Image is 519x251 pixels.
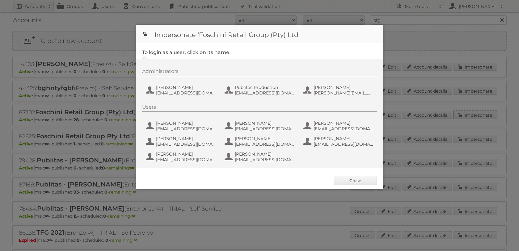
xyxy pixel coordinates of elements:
span: Publitas Production [235,85,295,90]
span: [EMAIL_ADDRESS][DOMAIN_NAME] [156,141,216,147]
span: [EMAIL_ADDRESS][DOMAIN_NAME] [156,90,216,96]
button: [PERSON_NAME] [EMAIL_ADDRESS][DOMAIN_NAME] [145,151,218,163]
span: [EMAIL_ADDRESS][DOMAIN_NAME] [235,90,295,96]
span: [EMAIL_ADDRESS][DOMAIN_NAME] [235,141,295,147]
span: [PERSON_NAME] [156,151,216,157]
span: [PERSON_NAME] [156,136,216,141]
span: [PERSON_NAME] [314,136,373,141]
legend: To login as a user, click on its name [142,49,229,55]
div: Administrators [142,68,377,76]
h1: Impersonate 'Foschini Retail Group (Pty) Ltd' [136,25,383,43]
span: [EMAIL_ADDRESS][DOMAIN_NAME] [235,126,295,132]
span: [PERSON_NAME] [156,85,216,90]
span: [PERSON_NAME] [314,120,373,126]
button: [PERSON_NAME] [EMAIL_ADDRESS][DOMAIN_NAME] [224,151,297,163]
span: [PERSON_NAME] [156,120,216,126]
button: [PERSON_NAME] [EMAIL_ADDRESS][DOMAIN_NAME] [303,135,375,148]
span: [EMAIL_ADDRESS][DOMAIN_NAME] [314,126,373,132]
span: [PERSON_NAME] [235,136,295,141]
button: [PERSON_NAME] [EMAIL_ADDRESS][DOMAIN_NAME] [145,135,218,148]
span: [EMAIL_ADDRESS][DOMAIN_NAME] [156,126,216,132]
div: Users [142,104,377,112]
span: [PERSON_NAME] [235,151,295,157]
button: [PERSON_NAME] [EMAIL_ADDRESS][DOMAIN_NAME] [145,120,218,132]
span: [PERSON_NAME][EMAIL_ADDRESS][DOMAIN_NAME] [314,90,373,96]
a: Close [334,176,377,185]
button: [PERSON_NAME] [PERSON_NAME][EMAIL_ADDRESS][DOMAIN_NAME] [303,84,375,96]
button: [PERSON_NAME] [EMAIL_ADDRESS][DOMAIN_NAME] [303,120,375,132]
span: [PERSON_NAME] [314,85,373,90]
button: Publitas Production [EMAIL_ADDRESS][DOMAIN_NAME] [224,84,297,96]
button: [PERSON_NAME] [EMAIL_ADDRESS][DOMAIN_NAME] [145,84,218,96]
span: [PERSON_NAME] [235,120,295,126]
button: [PERSON_NAME] [EMAIL_ADDRESS][DOMAIN_NAME] [224,120,297,132]
span: [EMAIL_ADDRESS][DOMAIN_NAME] [235,157,295,162]
button: [PERSON_NAME] [EMAIL_ADDRESS][DOMAIN_NAME] [224,135,297,148]
span: [EMAIL_ADDRESS][DOMAIN_NAME] [156,157,216,162]
span: [EMAIL_ADDRESS][DOMAIN_NAME] [314,141,373,147]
